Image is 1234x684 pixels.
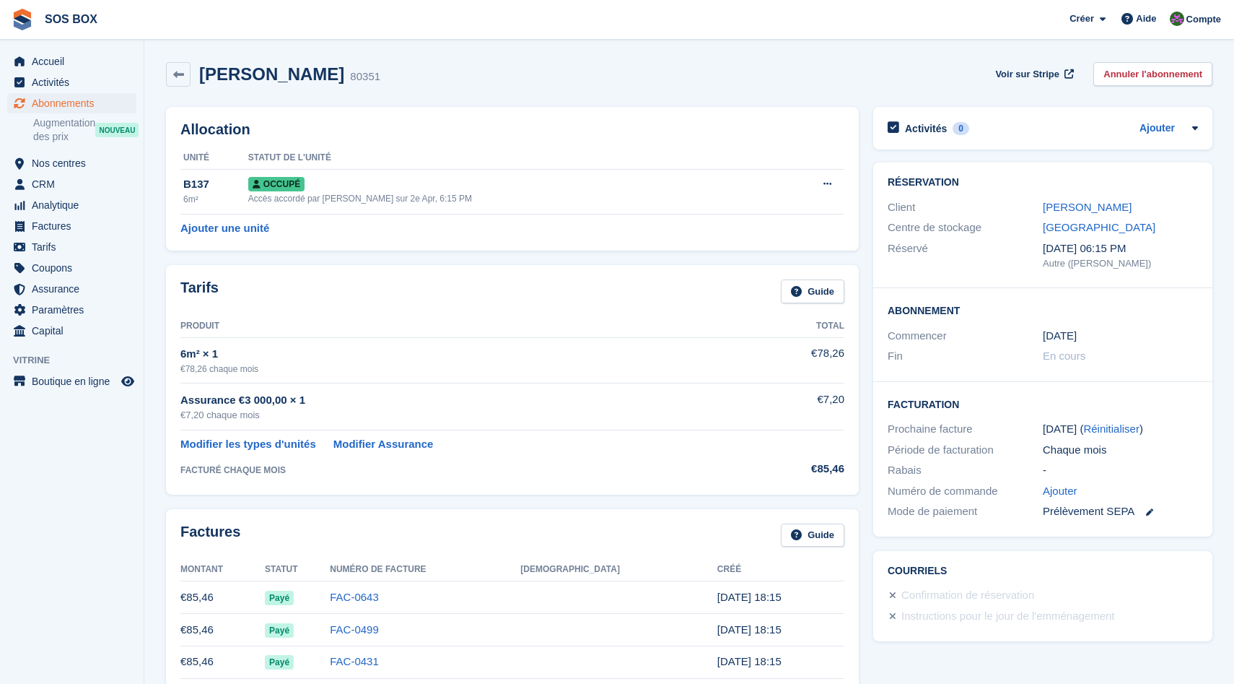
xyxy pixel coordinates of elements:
[888,483,1043,500] div: Numéro de commande
[717,591,782,603] time: 2025-08-02 16:15:59 UTC
[888,241,1043,271] div: Réservé
[1043,442,1198,459] div: Chaque mois
[767,384,844,430] td: €7,20
[180,646,265,678] td: €85,46
[7,237,136,257] a: menu
[333,436,434,453] a: Modifier Assurance
[248,147,774,170] th: Statut de l'unité
[7,321,136,341] a: menu
[330,558,520,581] th: Numéro de facture
[1043,350,1085,362] span: En cours
[32,174,118,194] span: CRM
[33,116,136,144] a: Augmentation des prix NOUVEAU
[767,315,844,338] th: Total
[905,122,947,135] h2: Activités
[953,122,969,135] div: 0
[767,337,844,383] td: €78,26
[7,72,136,92] a: menu
[1043,462,1198,479] div: -
[7,371,136,391] a: menu
[32,153,118,173] span: Nos centres
[1043,503,1198,520] div: Prélèvement SEPA
[350,69,380,85] div: 80351
[265,591,294,605] span: Payé
[32,258,118,278] span: Coupons
[1043,256,1198,271] div: Autre ([PERSON_NAME])
[183,176,248,193] div: B137
[180,581,265,614] td: €85,46
[180,121,844,138] h2: Allocation
[7,300,136,320] a: menu
[180,464,767,477] div: FACTURÉ CHAQUE MOIS
[1043,328,1077,345] time: 2025-04-01 23:00:00 UTC
[888,199,1043,216] div: Client
[32,216,118,236] span: Factures
[199,64,344,84] h2: [PERSON_NAME]
[180,558,265,581] th: Montant
[781,524,844,547] a: Guide
[248,192,774,205] div: Accès accordé par [PERSON_NAME] sur 2e Apr, 6:15 PM
[119,373,136,390] a: Boutique d'aperçu
[1139,121,1175,137] a: Ajouter
[7,279,136,299] a: menu
[989,62,1076,86] a: Voir sur Stripe
[12,9,33,30] img: stora-icon-8386f47178a22dfd0bd8f6a31ec36ba5ce8667c1dd55bd0f319d3a0aa187defe.svg
[265,655,294,670] span: Payé
[901,587,1034,605] div: Confirmation de réservation
[717,655,782,667] time: 2025-06-02 16:15:39 UTC
[717,623,782,636] time: 2025-07-02 16:15:25 UTC
[265,558,330,581] th: Statut
[265,623,294,638] span: Payé
[1186,12,1221,27] span: Compte
[180,346,767,363] div: 6m² × 1
[13,353,144,368] span: Vitrine
[7,51,136,72] a: menu
[888,220,1043,236] div: Centre de stockage
[180,524,240,547] h2: Factures
[32,51,118,72] span: Accueil
[888,442,1043,459] div: Période de facturation
[888,397,1198,411] h2: Facturation
[32,237,118,257] span: Tarifs
[888,566,1198,577] h2: Courriels
[1043,241,1198,257] div: [DATE] 06:15 PM
[781,280,844,303] a: Guide
[995,67,1059,82] span: Voir sur Stripe
[32,279,118,299] span: Assurance
[7,195,136,215] a: menu
[1043,221,1155,233] a: [GEOGRAPHIC_DATA]
[7,216,136,236] a: menu
[32,93,118,113] span: Abonnements
[330,623,379,636] a: FAC-0499
[180,363,767,376] div: €78,26 chaque mois
[330,655,379,667] a: FAC-0431
[888,348,1043,365] div: Fin
[32,195,118,215] span: Analytique
[888,303,1198,317] h2: Abonnement
[95,123,139,137] div: NOUVEAU
[1069,12,1094,26] span: Créer
[180,436,316,453] a: Modifier les types d'unités
[7,153,136,173] a: menu
[888,462,1043,479] div: Rabais
[1170,12,1184,26] img: ALEXANDRE SOUBIRA
[180,220,269,237] a: Ajouter une unité
[180,614,265,646] td: €85,46
[180,408,767,423] div: €7,20 chaque mois
[7,93,136,113] a: menu
[1043,483,1077,500] a: Ajouter
[1043,421,1198,438] div: [DATE] ( )
[330,591,379,603] a: FAC-0643
[888,503,1043,520] div: Mode de paiement
[888,177,1198,189] h2: Réservation
[33,116,95,144] span: Augmentation des prix
[180,392,767,409] div: Assurance €3 000,00 × 1
[7,258,136,278] a: menu
[7,174,136,194] a: menu
[901,608,1115,625] div: Instructions pour le jour de l'emménagement
[180,315,767,338] th: Produit
[767,461,844,477] div: €85,46
[32,300,118,320] span: Paramètres
[888,328,1043,345] div: Commencer
[32,72,118,92] span: Activités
